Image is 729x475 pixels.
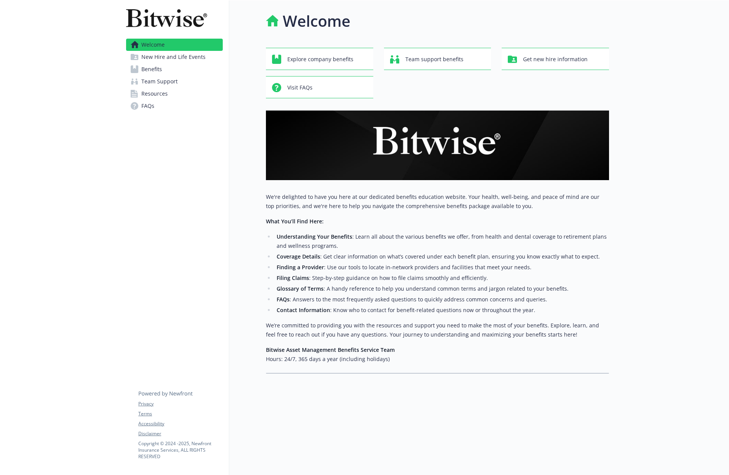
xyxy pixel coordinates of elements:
p: Copyright © 2024 - 2025 , Newfront Insurance Services, ALL RIGHTS RESERVED [138,440,222,460]
a: Privacy [138,400,222,407]
button: Get new hire information [502,48,609,70]
a: Accessibility [138,420,222,427]
span: Resources [141,88,168,100]
li: : Get clear information on what’s covered under each benefit plan, ensuring you know exactly what... [274,252,609,261]
a: FAQs [126,100,223,112]
a: Terms [138,410,222,417]
li: : Answers to the most frequently asked questions to quickly address common concerns and queries. [274,295,609,304]
strong: Filing Claims [277,274,309,281]
strong: What You’ll Find Here: [266,218,324,225]
button: Explore company benefits [266,48,373,70]
strong: Finding a Provider [277,264,324,271]
span: Get new hire information [523,52,588,67]
span: FAQs [141,100,154,112]
span: Team Support [141,75,178,88]
strong: Coverage Details [277,253,320,260]
a: Benefits [126,63,223,75]
span: Welcome [141,39,165,51]
strong: FAQs [277,296,290,303]
span: Explore company benefits [287,52,353,67]
a: New Hire and Life Events [126,51,223,63]
li: : Learn all about the various benefits we offer, from health and dental coverage to retirement pl... [274,232,609,251]
span: New Hire and Life Events [141,51,206,63]
span: Team support benefits [405,52,463,67]
button: Visit FAQs [266,76,373,98]
li: : Step-by-step guidance on how to file claims smoothly and efficiently. [274,273,609,283]
a: Team Support [126,75,223,88]
li: : Use our tools to locate in-network providers and facilities that meet your needs. [274,263,609,272]
h1: Welcome [283,10,350,33]
p: We’re committed to providing you with the resources and support you need to make the most of your... [266,321,609,339]
span: Benefits [141,63,162,75]
img: overview page banner [266,111,609,180]
li: : A handy reference to help you understand common terms and jargon related to your benefits. [274,284,609,293]
span: Visit FAQs [287,80,313,95]
strong: Bitwise Asset Management Benefits Service Team [266,346,395,353]
a: Disclaimer [138,430,222,437]
strong: Understanding Your Benefits [277,233,352,240]
strong: Contact Information [277,306,330,314]
strong: Glossary of Terms [277,285,324,292]
h6: Hours: 24/7, 365 days a year (including holidays)​ [266,355,609,364]
a: Resources [126,88,223,100]
p: We're delighted to have you here at our dedicated benefits education website. Your health, well-b... [266,192,609,211]
button: Team support benefits [384,48,491,70]
a: Welcome [126,39,223,51]
li: : Know who to contact for benefit-related questions now or throughout the year. [274,306,609,315]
